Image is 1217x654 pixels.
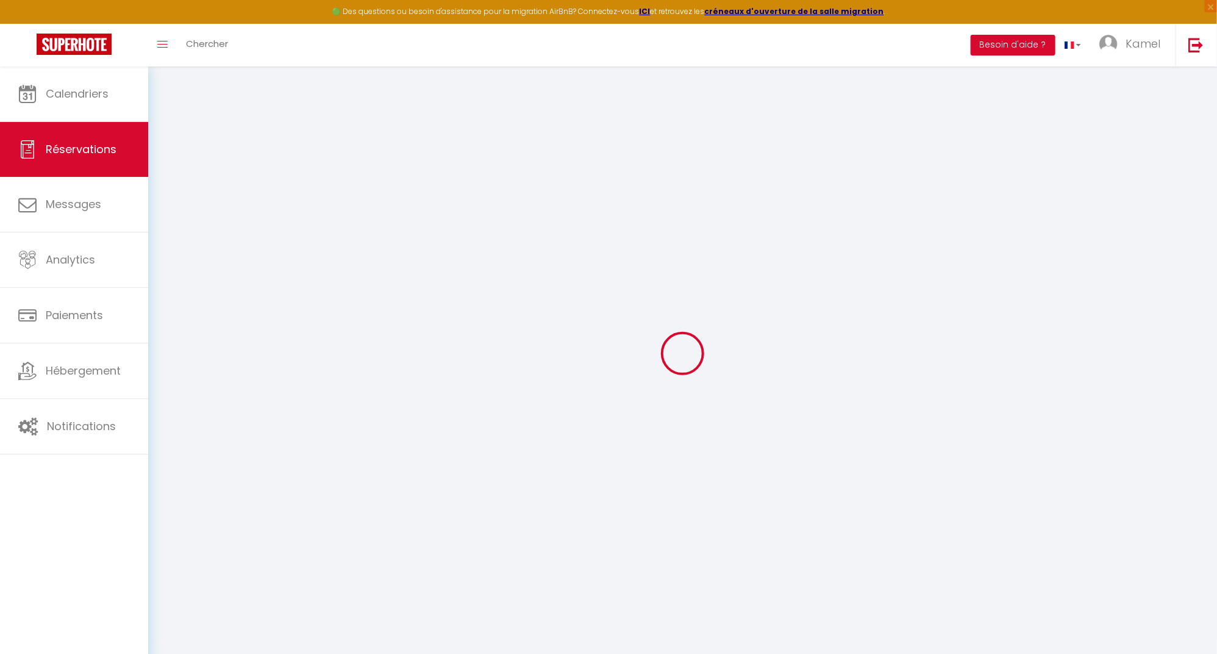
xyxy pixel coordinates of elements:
span: Analytics [46,252,95,267]
img: logout [1188,37,1204,52]
span: Kamel [1126,36,1160,51]
a: Chercher [177,24,237,66]
span: Réservations [46,142,116,157]
span: Paiements [46,307,103,323]
a: ICI [640,6,651,16]
a: créneaux d'ouverture de la salle migration [705,6,884,16]
span: Hébergement [46,363,121,378]
span: Chercher [186,37,228,50]
img: Super Booking [37,34,112,55]
span: Messages [46,196,101,212]
a: ... Kamel [1090,24,1176,66]
span: Notifications [47,419,116,434]
button: Besoin d'aide ? [971,35,1055,56]
span: Calendriers [46,86,109,101]
img: ... [1099,35,1118,53]
button: Ouvrir le widget de chat LiveChat [10,5,46,41]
